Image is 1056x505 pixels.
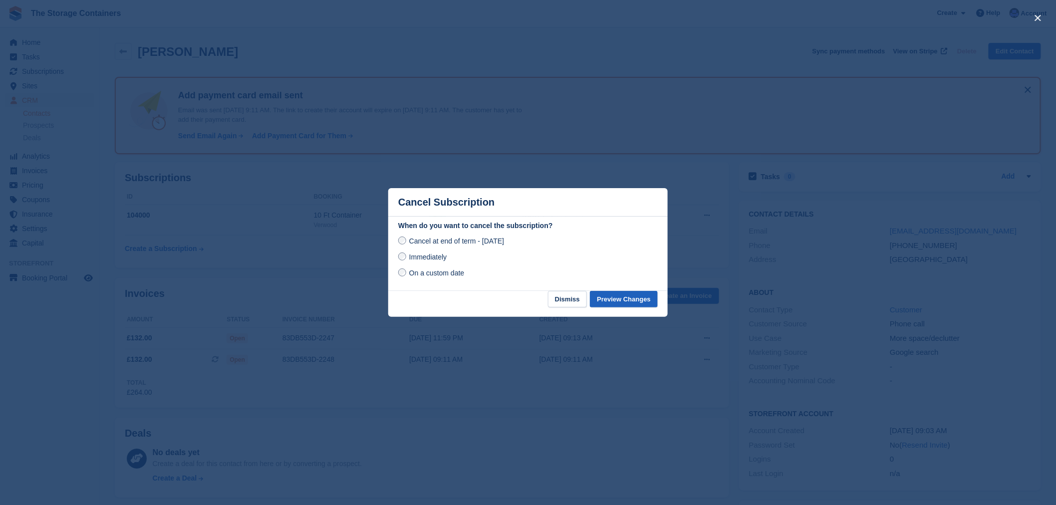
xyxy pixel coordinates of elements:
[398,237,406,245] input: Cancel at end of term - [DATE]
[548,291,587,307] button: Dismiss
[409,237,504,245] span: Cancel at end of term - [DATE]
[398,197,495,208] p: Cancel Subscription
[398,221,658,231] label: When do you want to cancel the subscription?
[409,269,465,277] span: On a custom date
[1030,10,1046,26] button: close
[590,291,658,307] button: Preview Changes
[398,252,406,260] input: Immediately
[409,253,447,261] span: Immediately
[398,268,406,276] input: On a custom date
